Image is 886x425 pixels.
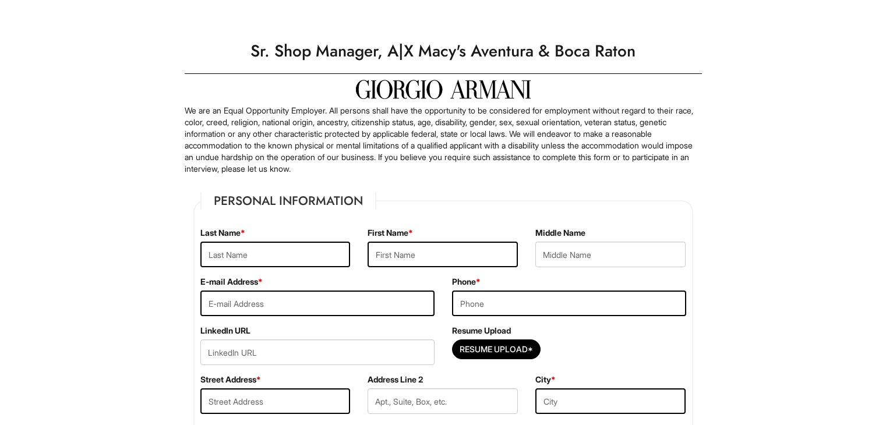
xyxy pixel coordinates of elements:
[535,242,686,267] input: Middle Name
[452,276,481,288] label: Phone
[200,192,376,210] legend: Personal Information
[200,325,250,337] label: LinkedIn URL
[200,339,435,365] input: LinkedIn URL
[200,227,245,239] label: Last Name
[368,227,413,239] label: First Name
[452,325,511,337] label: Resume Upload
[368,374,423,385] label: Address Line 2
[535,227,585,239] label: Middle Name
[356,80,531,99] img: Giorgio Armani
[200,374,261,385] label: Street Address
[452,339,541,359] button: Resume Upload*Resume Upload*
[535,388,686,414] input: City
[368,242,518,267] input: First Name
[179,35,708,68] h1: Sr. Shop Manager, A|X Macy's Aventura & Boca Raton
[452,291,686,316] input: Phone
[200,242,351,267] input: Last Name
[200,388,351,414] input: Street Address
[185,105,702,175] p: We are an Equal Opportunity Employer. All persons shall have the opportunity to be considered for...
[535,374,556,385] label: City
[368,388,518,414] input: Apt., Suite, Box, etc.
[200,291,435,316] input: E-mail Address
[200,276,263,288] label: E-mail Address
